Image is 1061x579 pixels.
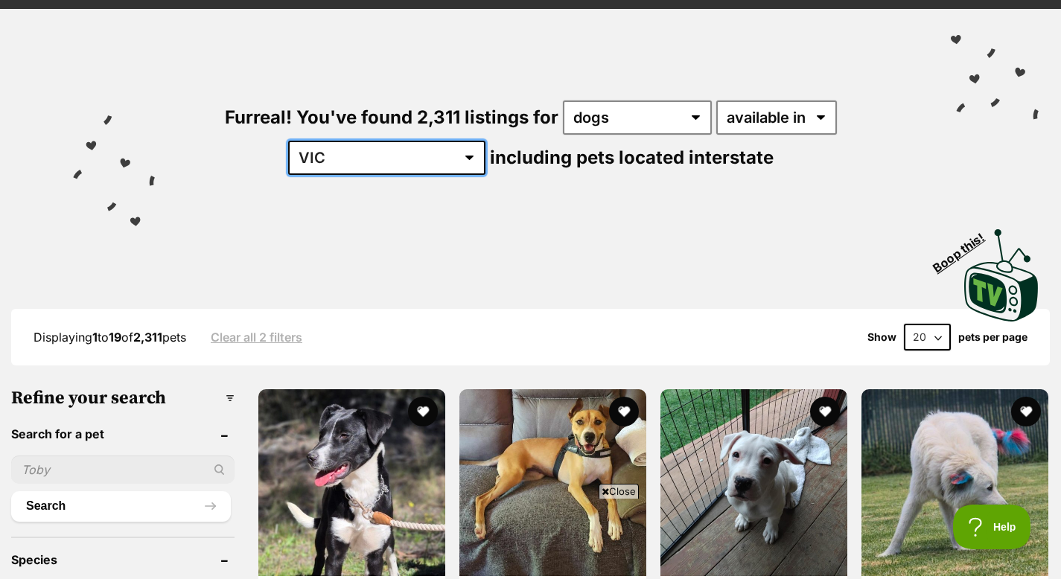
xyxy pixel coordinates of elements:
button: favourite [810,397,840,426]
strong: 2,311 [133,330,162,345]
button: favourite [408,397,438,426]
span: including pets located interstate [490,147,774,168]
img: Bear - Maremma Sheepdog [861,389,1048,576]
img: Nigella - Border Collie Dog [258,389,445,576]
span: Close [599,484,639,499]
img: PetRescue TV logo [964,229,1039,322]
button: favourite [609,397,639,426]
strong: 19 [109,330,121,345]
img: Pepper - Jack Russell Terrier x Staffordshire Bull Terrier x Australian Cattle Dog [660,389,847,576]
a: Clear all 2 filters [211,330,302,344]
strong: 1 [92,330,98,345]
img: Dixie - Great Dane x Staffordshire Bull Terrier Dog [459,389,646,576]
iframe: Advertisement [260,505,802,572]
label: pets per page [958,331,1027,343]
span: Boop this! [931,221,999,275]
h3: Refine your search [11,388,235,409]
button: Search [11,491,231,521]
span: Furreal! You've found 2,311 listings for [225,106,558,128]
header: Search for a pet [11,427,235,441]
button: favourite [1011,397,1041,426]
span: Displaying to of pets [34,330,186,345]
a: Boop this! [964,216,1039,324]
span: Show [867,331,896,343]
header: Species [11,553,235,566]
iframe: Help Scout Beacon - Open [953,505,1031,549]
input: Toby [11,455,235,484]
